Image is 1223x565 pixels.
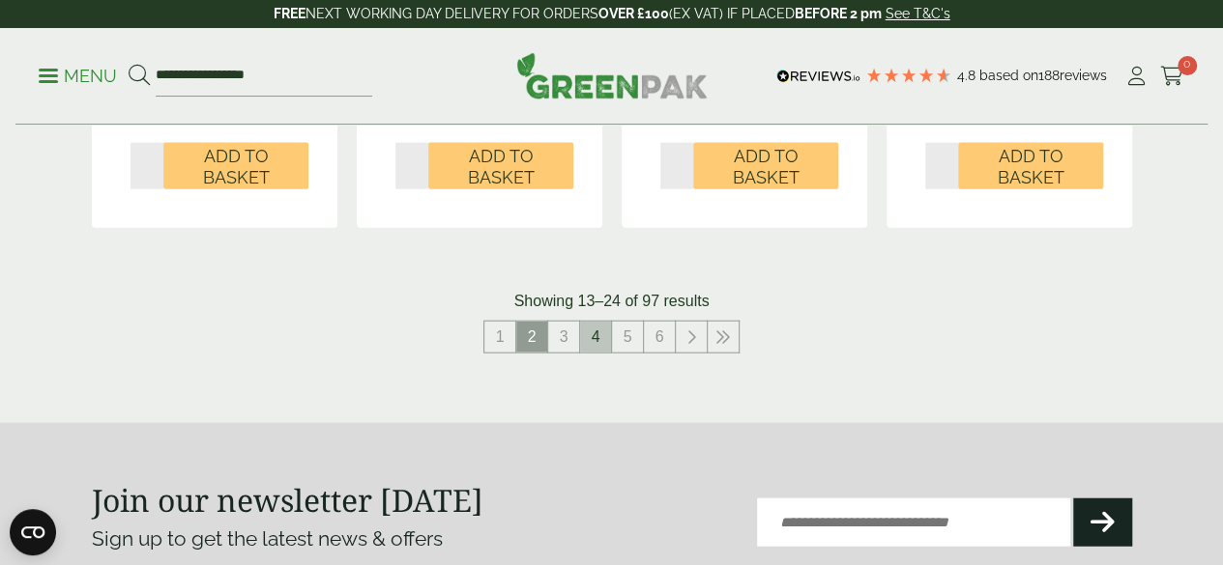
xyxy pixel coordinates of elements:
div: 4.79 Stars [865,67,952,84]
button: Add to Basket [958,143,1103,189]
i: Cart [1160,67,1184,86]
strong: OVER £100 [598,6,669,21]
span: Add to Basket [177,146,295,187]
button: Add to Basket [693,143,838,189]
span: Based on [979,68,1038,83]
span: 4.8 [957,68,979,83]
span: 2 [516,322,547,353]
img: GreenPak Supplies [516,52,708,99]
span: Add to Basket [972,146,1090,187]
p: Showing 13–24 of 97 results [514,290,710,313]
a: See T&C's [886,6,950,21]
a: 6 [644,322,675,353]
button: Add to Basket [428,143,573,189]
a: 3 [548,322,579,353]
strong: Join our newsletter [DATE] [92,479,483,521]
img: REVIEWS.io [776,70,860,83]
a: 4 [580,322,611,353]
button: Open CMP widget [10,509,56,555]
p: Sign up to get the latest news & offers [92,523,560,554]
i: My Account [1124,67,1149,86]
span: 188 [1038,68,1060,83]
a: 1 [484,322,515,353]
span: 0 [1178,56,1197,75]
a: 0 [1160,62,1184,91]
span: reviews [1060,68,1107,83]
span: Add to Basket [442,146,560,187]
span: Add to Basket [707,146,825,187]
strong: BEFORE 2 pm [795,6,882,21]
p: Menu [39,65,117,88]
a: 5 [612,322,643,353]
strong: FREE [274,6,306,21]
button: Add to Basket [163,143,308,189]
a: Menu [39,65,117,84]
